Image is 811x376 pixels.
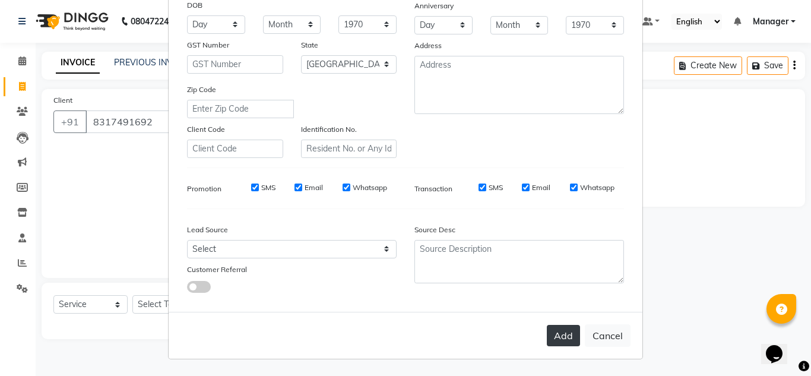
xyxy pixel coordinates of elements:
[187,100,294,118] input: Enter Zip Code
[187,184,221,194] label: Promotion
[414,1,454,11] label: Anniversary
[301,124,357,135] label: Identification No.
[489,182,503,193] label: SMS
[414,40,442,51] label: Address
[187,140,283,158] input: Client Code
[585,324,631,347] button: Cancel
[761,328,799,364] iframe: chat widget
[187,124,225,135] label: Client Code
[532,182,550,193] label: Email
[414,184,452,194] label: Transaction
[187,55,283,74] input: GST Number
[261,182,275,193] label: SMS
[301,140,397,158] input: Resident No. or Any Id
[547,325,580,346] button: Add
[580,182,614,193] label: Whatsapp
[187,40,229,50] label: GST Number
[353,182,387,193] label: Whatsapp
[187,264,247,275] label: Customer Referral
[187,225,228,235] label: Lead Source
[301,40,318,50] label: State
[305,182,323,193] label: Email
[414,225,455,235] label: Source Desc
[187,84,216,95] label: Zip Code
